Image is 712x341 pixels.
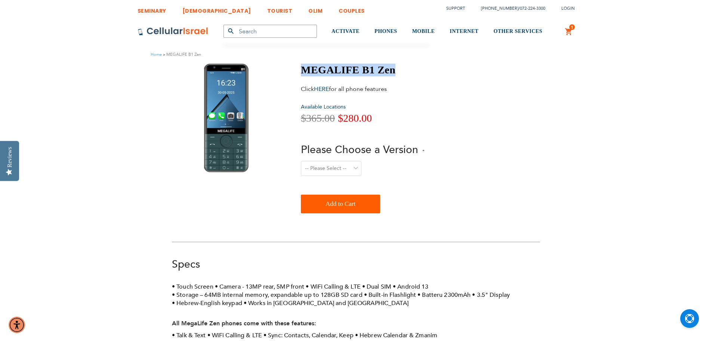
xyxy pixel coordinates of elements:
a: PHONES [375,18,397,46]
li: Hebrew-English keypad [172,299,242,307]
span: INTERNET [450,28,478,34]
div: Accessibility Menu [9,317,25,333]
span: 1 [571,24,573,30]
span: Add to Cart [326,197,355,211]
img: Cellular Israel Logo [138,27,209,36]
a: HERE [314,85,329,93]
li: Talk & Text [172,331,206,340]
li: Sync: Contacts, Calendar, Keep [263,331,354,340]
li: Works in [GEOGRAPHIC_DATA] and [GEOGRAPHIC_DATA] [244,299,409,307]
span: $365.00 [301,112,335,124]
li: MEGALIFE B1 Zen [162,51,201,58]
h1: MEGALIFE B1 Zen [301,64,425,76]
a: OLIM [308,2,323,16]
li: / [474,3,545,14]
li: Batteru 2300mAh [417,291,471,299]
li: Built-in Flashlight [364,291,416,299]
span: MOBILE [412,28,435,34]
li: Hebrew Calendar & Zmanim [355,331,437,340]
span: PHONES [375,28,397,34]
div: Click for all phone features [301,85,417,93]
span: OTHER SERVICES [493,28,542,34]
li: Dual SIM [362,283,391,291]
a: [DEMOGRAPHIC_DATA] [182,2,251,16]
span: ACTIVATE [332,28,360,34]
button: Add to Cart [301,195,380,213]
li: 3.5" Display [472,291,510,299]
a: INTERNET [450,18,478,46]
li: Storage – 64MB internal memory, expandable up to 128GB SD card [172,291,363,299]
a: Support [446,6,465,11]
a: 1 [565,27,573,36]
strong: All MegaLife Zen phones come with these features: [172,319,316,328]
span: Login [561,6,575,11]
span: Please Choose a Version [301,143,418,157]
a: MOBILE [412,18,435,46]
a: Available Locations [301,103,346,110]
a: SEMINARY [138,2,166,16]
a: TOURIST [267,2,293,16]
a: Home [151,52,162,57]
a: 072-224-3300 [520,6,545,11]
li: Camera - 13MP rear, 5MP front [215,283,305,291]
a: Specs [172,257,200,271]
input: Search [224,25,317,38]
li: Touch Screen [172,283,213,291]
a: COUPLES [339,2,365,16]
a: [PHONE_NUMBER] [481,6,518,11]
a: OTHER SERVICES [493,18,542,46]
a: ACTIVATE [332,18,360,46]
li: WiFi Calling & LTE [207,331,262,340]
div: Reviews [6,147,13,167]
li: Android 13 [393,283,428,291]
img: MEGALIFE B1 Zen [204,64,249,172]
li: WiFi Calling & LTE [306,283,360,291]
span: $280.00 [338,112,372,124]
